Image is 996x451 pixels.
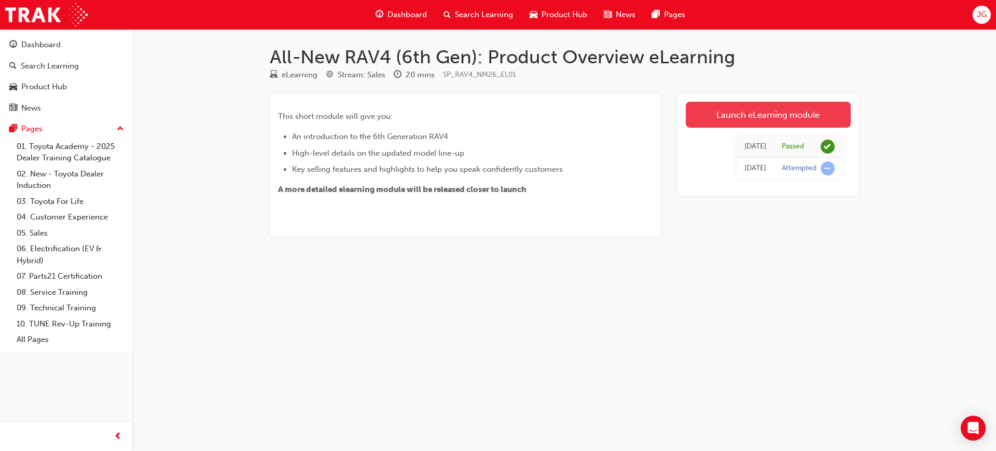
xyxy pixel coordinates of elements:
a: News [4,99,128,118]
div: News [21,102,41,114]
button: Pages [4,119,128,139]
a: car-iconProduct Hub [521,4,596,25]
span: Product Hub [542,9,587,21]
div: Attempted [782,163,817,173]
span: This short module will give you: [278,112,393,121]
span: car-icon [9,83,17,92]
div: Stream [326,69,385,81]
a: 05. Sales [12,225,128,241]
div: Dashboard [21,39,61,51]
a: 08. Service Training [12,284,128,300]
span: Dashboard [388,9,427,21]
span: Learning resource code [443,70,516,79]
span: up-icon [117,122,124,136]
span: An introduction to the 6th Generation RAV4 [292,132,448,141]
a: 06. Electrification (EV & Hybrid) [12,241,128,268]
a: guage-iconDashboard [367,4,435,25]
span: Key selling features and highlights to help you speak confidently customers [292,165,563,174]
a: 10. TUNE Rev-Up Training [12,316,128,332]
div: Type [270,69,317,81]
a: All Pages [12,332,128,348]
a: pages-iconPages [644,4,694,25]
span: target-icon [326,71,334,80]
span: guage-icon [9,40,17,50]
span: car-icon [530,8,537,21]
span: learningRecordVerb_PASS-icon [821,140,835,154]
div: Open Intercom Messenger [961,416,986,441]
button: JG [973,6,991,24]
div: Stream: Sales [338,69,385,81]
h1: All-New RAV4 (6th Gen): Product Overview eLearning [270,46,859,69]
a: 07. Parts21 Certification [12,268,128,284]
span: Pages [664,9,685,21]
div: eLearning [282,69,317,81]
div: Mon Sep 15 2025 09:46:36 GMT+1000 (Australian Eastern Standard Time) [744,141,766,153]
span: pages-icon [652,8,660,21]
button: DashboardSearch LearningProduct HubNews [4,33,128,119]
a: Launch eLearning module [686,102,851,128]
span: A more detailed elearning module will be released closer to launch [278,185,527,194]
span: High-level details on the updated model line-up [292,148,464,158]
span: Search Learning [455,9,513,21]
span: JG [977,9,987,21]
span: search-icon [444,8,451,21]
img: Trak [5,3,88,26]
span: prev-icon [114,430,122,443]
a: news-iconNews [596,4,644,25]
span: learningResourceType_ELEARNING-icon [270,71,278,80]
div: 20 mins [406,69,435,81]
span: news-icon [604,8,612,21]
span: news-icon [9,104,17,113]
a: 04. Customer Experience [12,209,128,225]
a: Search Learning [4,57,128,76]
span: clock-icon [394,71,402,80]
div: Pages [21,123,43,135]
span: News [616,9,635,21]
a: Dashboard [4,35,128,54]
span: search-icon [9,62,17,71]
div: Search Learning [21,60,79,72]
div: Product Hub [21,81,67,93]
span: pages-icon [9,125,17,134]
a: 02. New - Toyota Dealer Induction [12,166,128,194]
a: Product Hub [4,77,128,97]
a: 09. Technical Training [12,300,128,316]
a: 03. Toyota For Life [12,194,128,210]
span: guage-icon [376,8,383,21]
a: 01. Toyota Academy - 2025 Dealer Training Catalogue [12,139,128,166]
span: learningRecordVerb_ATTEMPT-icon [821,161,835,175]
div: Duration [394,69,435,81]
div: Passed [782,142,804,152]
div: Mon Sep 08 2025 09:59:24 GMT+1000 (Australian Eastern Standard Time) [744,162,766,174]
a: search-iconSearch Learning [435,4,521,25]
